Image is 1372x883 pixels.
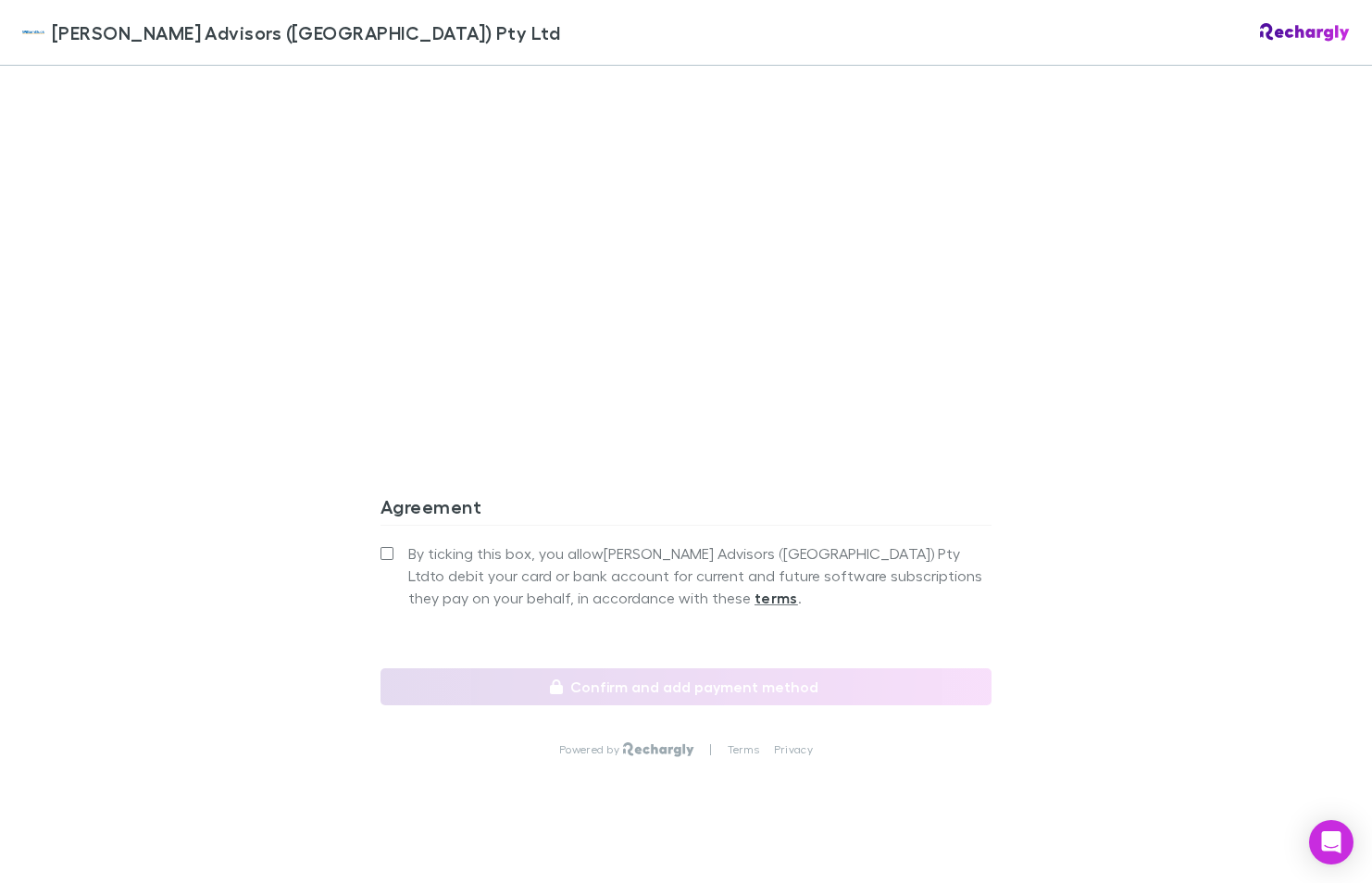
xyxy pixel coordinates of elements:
strong: terms [755,589,798,607]
p: Powered by [559,742,623,757]
span: [PERSON_NAME] Advisors ([GEOGRAPHIC_DATA]) Pty Ltd [52,19,560,46]
img: William Buck Advisors (WA) Pty Ltd's Logo [22,21,44,44]
span: By ticking this box, you allow [PERSON_NAME] Advisors ([GEOGRAPHIC_DATA]) Pty Ltd to debit your c... [408,542,992,609]
button: Confirm and add payment method [380,668,992,705]
div: Open Intercom Messenger [1309,820,1353,864]
img: Rechargly Logo [1260,23,1350,42]
a: Privacy [774,742,813,757]
h3: Agreement [380,495,992,525]
p: | [709,742,712,757]
img: Rechargly Logo [623,742,694,757]
a: Terms [728,742,759,757]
